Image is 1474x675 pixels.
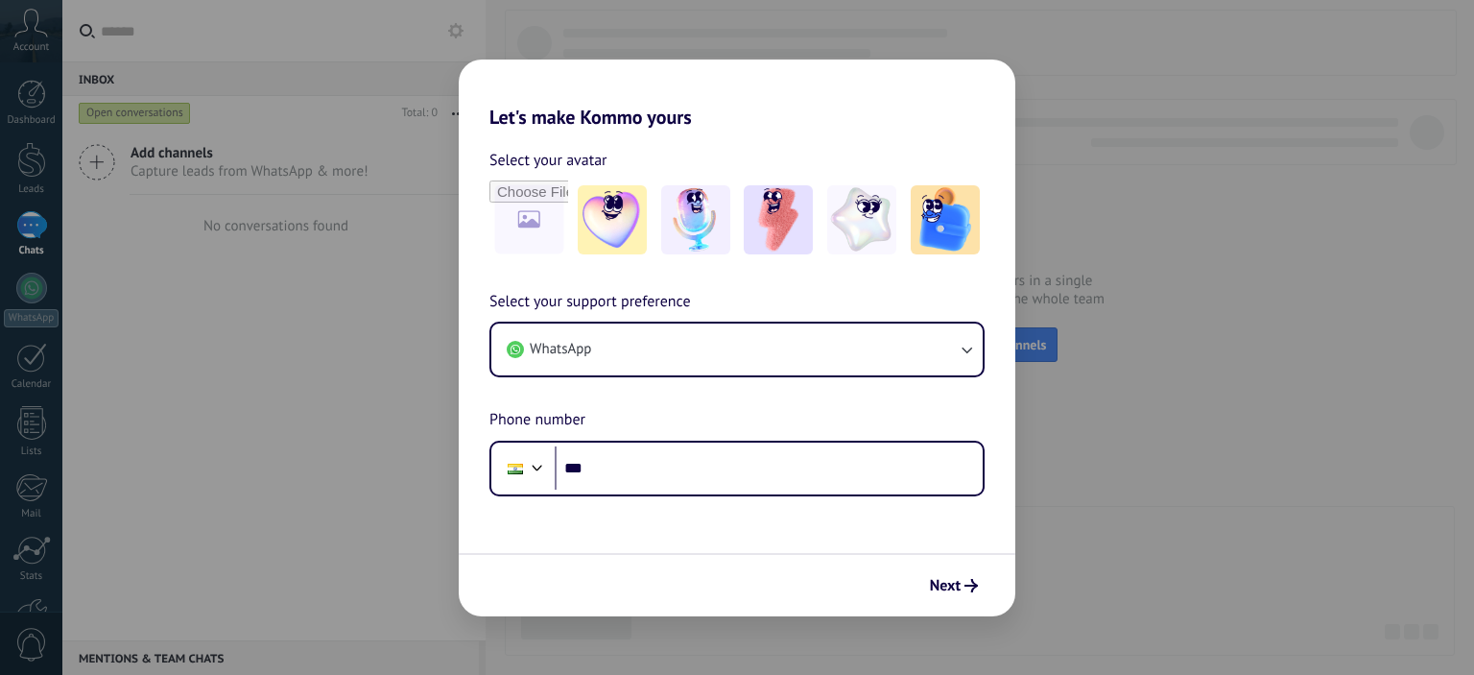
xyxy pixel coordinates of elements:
[930,579,961,592] span: Next
[497,448,534,489] div: India: + 91
[459,60,1015,129] h2: Let's make Kommo yours
[661,185,730,254] img: -2.jpeg
[827,185,896,254] img: -4.jpeg
[744,185,813,254] img: -3.jpeg
[491,324,983,375] button: WhatsApp
[489,290,691,315] span: Select your support preference
[911,185,980,254] img: -5.jpeg
[489,408,585,433] span: Phone number
[489,148,607,173] span: Select your avatar
[921,569,987,602] button: Next
[530,340,591,359] span: WhatsApp
[578,185,647,254] img: -1.jpeg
